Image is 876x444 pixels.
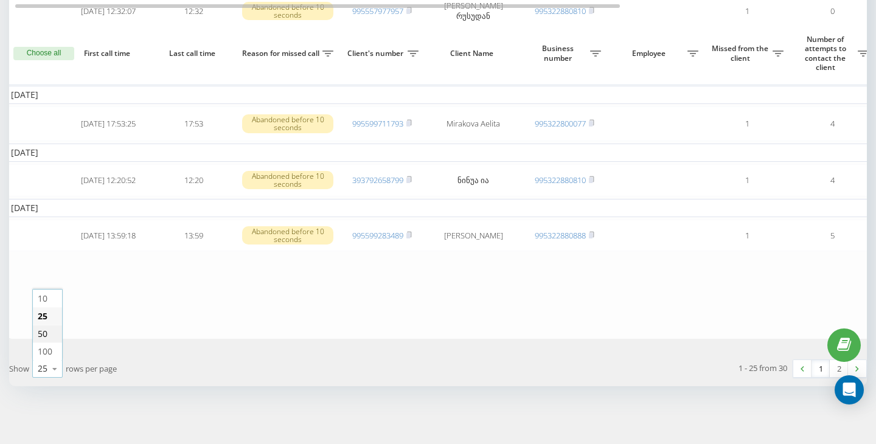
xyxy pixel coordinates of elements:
a: 995599283489 [352,230,403,241]
span: Client Name [435,49,512,58]
td: 4 [790,106,875,140]
a: 1 [812,360,830,377]
div: Abandoned before 10 seconds [242,2,333,20]
button: Choose all [13,47,74,60]
td: 17:53 [151,106,236,140]
td: [DATE] 13:59:18 [66,220,151,252]
td: 1 [704,164,790,196]
span: 50 [38,328,47,339]
td: Mirakova Aelita [425,106,522,140]
span: Reason for missed call [242,49,322,58]
td: [DATE] 17:53:25 [66,106,151,140]
td: 12:20 [151,164,236,196]
a: 995322800077 [535,118,586,129]
td: 13:59 [151,220,236,252]
span: Client's number [346,49,408,58]
td: [PERSON_NAME] [425,220,522,252]
td: 4 [790,164,875,196]
span: Business number [528,44,590,63]
td: [DATE] 12:20:52 [66,164,151,196]
div: 25 [38,362,47,375]
span: 100 [38,345,52,357]
div: Abandoned before 10 seconds [242,226,333,245]
a: 2 [830,360,848,377]
div: 1 - 25 from 30 [739,362,787,374]
span: 10 [38,293,47,304]
td: 1 [704,106,790,140]
span: Employee [613,49,687,58]
a: 995557977957 [352,5,403,16]
a: 995322880810 [535,175,586,186]
span: Show [9,363,29,374]
span: First call time [75,49,141,58]
a: 393792658799 [352,175,403,186]
span: Last call time [161,49,226,58]
span: Number of attempts to contact the client [796,35,858,72]
span: Missed from the client [711,44,773,63]
span: rows per page [66,363,117,374]
td: 1 [704,220,790,252]
td: 5 [790,220,875,252]
a: 995322880888 [535,230,586,241]
span: 25 [38,310,47,322]
a: 995322880810 [535,5,586,16]
div: Open Intercom Messenger [835,375,864,404]
td: ნინუა ია [425,164,522,196]
div: Abandoned before 10 seconds [242,114,333,133]
div: Abandoned before 10 seconds [242,171,333,189]
a: 995599711793 [352,118,403,129]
